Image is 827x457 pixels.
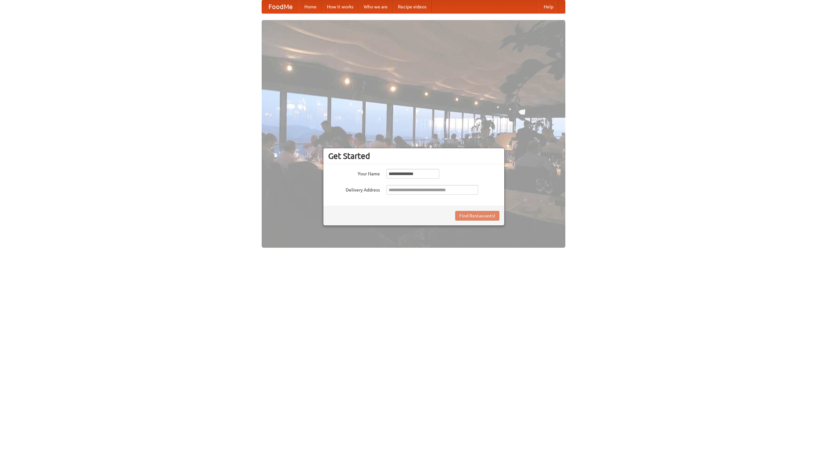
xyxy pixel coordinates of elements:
label: Delivery Address [328,185,380,193]
label: Your Name [328,169,380,177]
a: Help [539,0,559,13]
a: FoodMe [262,0,299,13]
a: Who we are [359,0,393,13]
a: Recipe videos [393,0,432,13]
a: Home [299,0,322,13]
button: Find Restaurants! [455,211,499,221]
a: How it works [322,0,359,13]
h3: Get Started [328,151,499,161]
